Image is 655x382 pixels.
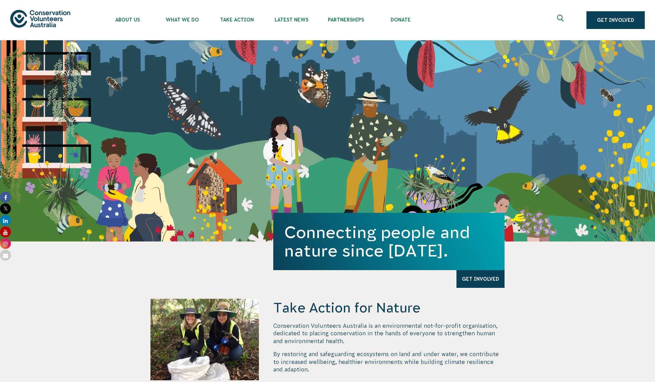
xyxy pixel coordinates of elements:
[10,10,70,27] img: logo.svg
[319,17,373,23] span: Partnerships
[284,223,494,260] h1: Connecting people and nature since [DATE].
[557,15,566,26] span: Expand search box
[273,299,505,317] h4: Take Action for Nature
[155,17,209,23] span: What We Do
[264,17,319,23] span: Latest News
[273,322,505,345] p: Conservation Volunteers Australia is an environmental not-for-profit organisation, dedicated to p...
[553,12,569,28] button: Expand search box Close search box
[273,350,505,373] p: By restoring and safeguarding ecosystems on land and under water, we contribute to increased well...
[373,17,428,23] span: Donate
[209,17,264,23] span: Take Action
[100,17,155,23] span: About Us
[586,11,645,29] a: Get Involved
[456,270,505,288] a: Get Involved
